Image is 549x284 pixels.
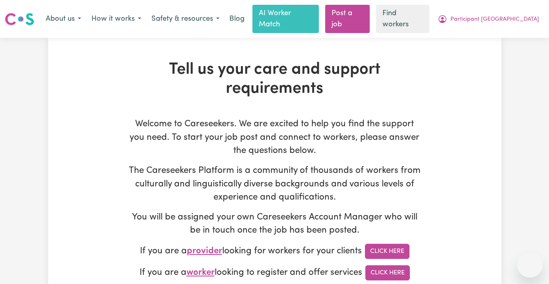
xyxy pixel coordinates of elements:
[517,252,543,278] iframe: Button to launch messaging window
[128,211,421,237] p: You will be assigned your own Careseekers Account Manager who will be in touch once the job has b...
[186,268,215,277] span: worker
[252,5,319,33] a: AI Worker Match
[41,11,86,27] button: About us
[365,244,409,259] a: Click Here
[5,10,34,28] a: Careseekers logo
[225,10,249,28] a: Blog
[128,60,421,98] h1: Tell us your care and support requirements
[325,5,370,33] a: Post a job
[450,15,539,24] span: Participant [GEOGRAPHIC_DATA]
[146,11,225,27] button: Safety & resources
[128,244,421,259] p: If you are a looking for workers for your clients
[376,5,429,33] a: Find workers
[433,11,544,27] button: My Account
[365,265,410,280] a: Click Here
[128,118,421,158] p: Welcome to Careseekers. We are excited to help you find the support you need. To start your job p...
[128,265,421,280] p: If you are a looking to register and offer services
[187,247,222,256] span: provider
[5,12,34,26] img: Careseekers logo
[86,11,146,27] button: How it works
[128,164,421,204] p: The Careseekers Platform is a community of thousands of workers from culturally and linguisticall...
